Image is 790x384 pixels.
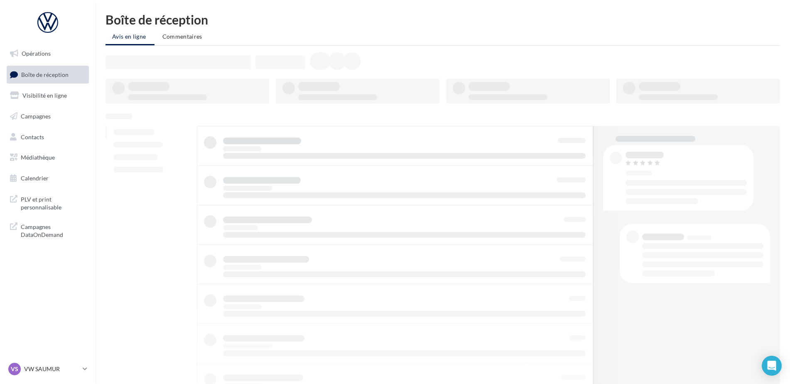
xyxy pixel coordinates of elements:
[5,218,91,242] a: Campagnes DataOnDemand
[21,194,86,212] span: PLV et print personnalisable
[11,365,18,373] span: VS
[21,113,51,120] span: Campagnes
[21,133,44,140] span: Contacts
[5,45,91,62] a: Opérations
[21,221,86,239] span: Campagnes DataOnDemand
[762,356,782,376] div: Open Intercom Messenger
[5,170,91,187] a: Calendrier
[5,66,91,84] a: Boîte de réception
[105,13,780,26] div: Boîte de réception
[7,361,89,377] a: VS VW SAUMUR
[162,33,202,40] span: Commentaires
[5,190,91,215] a: PLV et print personnalisable
[5,108,91,125] a: Campagnes
[21,154,55,161] span: Médiathèque
[5,149,91,166] a: Médiathèque
[22,50,51,57] span: Opérations
[5,87,91,104] a: Visibilité en ligne
[24,365,79,373] p: VW SAUMUR
[5,128,91,146] a: Contacts
[21,71,69,78] span: Boîte de réception
[22,92,67,99] span: Visibilité en ligne
[21,175,49,182] span: Calendrier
